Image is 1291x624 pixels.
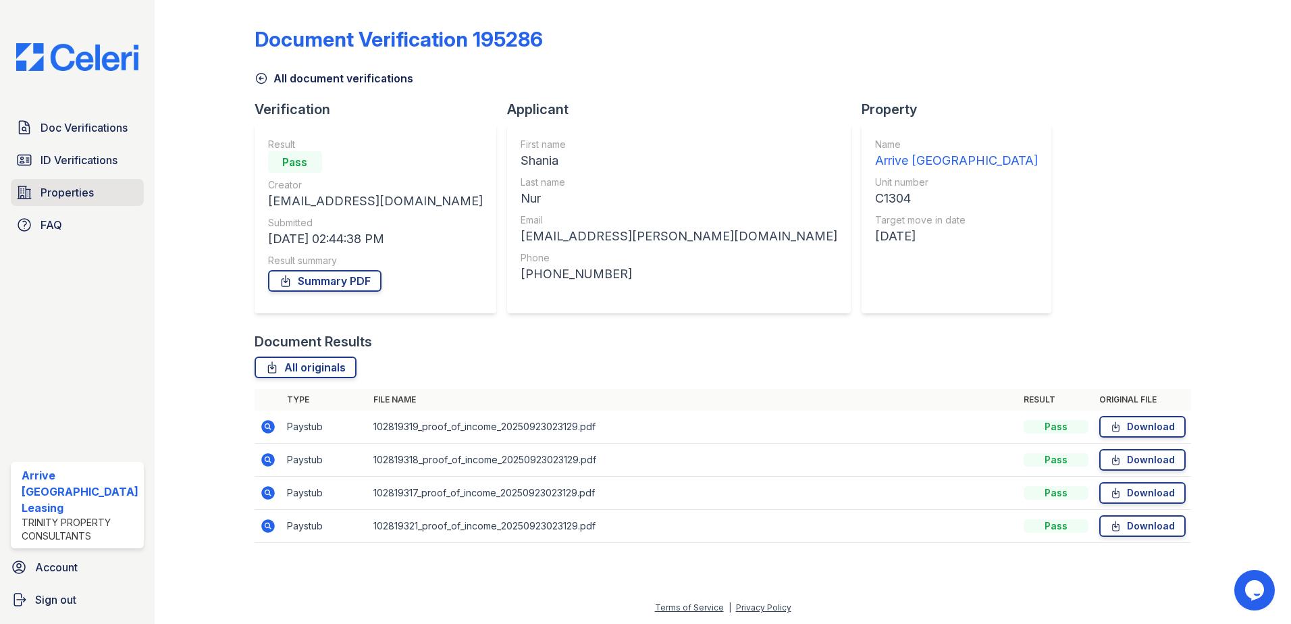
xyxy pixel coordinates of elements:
div: Pass [1024,486,1088,500]
div: Phone [521,251,837,265]
img: CE_Logo_Blue-a8612792a0a2168367f1c8372b55b34899dd931a85d93a1a3d3e32e68fde9ad4.png [5,43,149,71]
div: Property [862,100,1062,119]
span: Doc Verifications [41,120,128,136]
div: Arrive [GEOGRAPHIC_DATA] Leasing [22,467,138,516]
td: 102819317_proof_of_income_20250923023129.pdf [368,477,1019,510]
div: [DATE] 02:44:38 PM [268,230,483,249]
div: [PHONE_NUMBER] [521,265,837,284]
a: Download [1099,515,1186,537]
div: Document Verification 195286 [255,27,543,51]
iframe: chat widget [1234,570,1277,610]
th: Result [1018,389,1094,411]
td: 102819321_proof_of_income_20250923023129.pdf [368,510,1019,543]
td: Paystub [282,477,368,510]
a: All document verifications [255,70,413,86]
span: Account [35,559,78,575]
div: Creator [268,178,483,192]
div: Result summary [268,254,483,267]
span: Properties [41,184,94,201]
a: FAQ [11,211,144,238]
div: [EMAIL_ADDRESS][PERSON_NAME][DOMAIN_NAME] [521,227,837,246]
div: [EMAIL_ADDRESS][DOMAIN_NAME] [268,192,483,211]
td: Paystub [282,444,368,477]
div: Pass [268,151,322,173]
div: Nur [521,189,837,208]
a: Account [5,554,149,581]
div: First name [521,138,837,151]
div: Applicant [507,100,862,119]
div: Name [875,138,1038,151]
div: Pass [1024,453,1088,467]
div: Last name [521,176,837,189]
div: Submitted [268,216,483,230]
div: Document Results [255,332,372,351]
a: ID Verifications [11,147,144,174]
span: Sign out [35,592,76,608]
a: Doc Verifications [11,114,144,141]
div: Pass [1024,420,1088,434]
div: Pass [1024,519,1088,533]
div: [DATE] [875,227,1038,246]
a: Download [1099,416,1186,438]
div: Unit number [875,176,1038,189]
div: Trinity Property Consultants [22,516,138,543]
div: Verification [255,100,507,119]
span: FAQ [41,217,62,233]
a: Sign out [5,586,149,613]
div: C1304 [875,189,1038,208]
a: Properties [11,179,144,206]
th: File name [368,389,1019,411]
div: Result [268,138,483,151]
th: Original file [1094,389,1191,411]
div: Arrive [GEOGRAPHIC_DATA] [875,151,1038,170]
a: Terms of Service [655,602,724,613]
a: Download [1099,449,1186,471]
div: | [729,602,731,613]
a: Download [1099,482,1186,504]
td: 102819319_proof_of_income_20250923023129.pdf [368,411,1019,444]
td: Paystub [282,510,368,543]
div: Email [521,213,837,227]
div: Shania [521,151,837,170]
td: 102819318_proof_of_income_20250923023129.pdf [368,444,1019,477]
th: Type [282,389,368,411]
span: ID Verifications [41,152,117,168]
a: Summary PDF [268,270,381,292]
a: All originals [255,357,357,378]
div: Target move in date [875,213,1038,227]
a: Privacy Policy [736,602,791,613]
td: Paystub [282,411,368,444]
a: Name Arrive [GEOGRAPHIC_DATA] [875,138,1038,170]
